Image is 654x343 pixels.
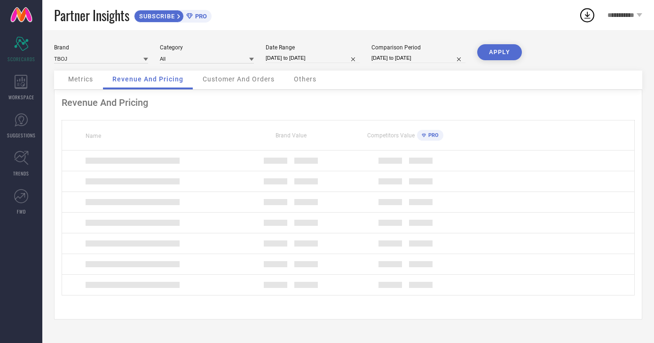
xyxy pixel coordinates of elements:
span: FWD [17,208,26,215]
span: Brand Value [276,132,307,139]
input: Select comparison period [371,53,465,63]
div: Category [160,44,254,51]
span: WORKSPACE [8,94,34,101]
div: Revenue And Pricing [62,97,635,108]
span: Partner Insights [54,6,129,25]
span: PRO [426,132,439,138]
span: Customer And Orders [203,75,275,83]
span: Name [86,133,101,139]
button: APPLY [477,44,522,60]
span: Revenue And Pricing [112,75,183,83]
div: Comparison Period [371,44,465,51]
span: Metrics [68,75,93,83]
input: Select date range [266,53,360,63]
div: Open download list [579,7,596,24]
span: Competitors Value [367,132,415,139]
span: TRENDS [13,170,29,177]
span: SUBSCRIBE [134,13,177,20]
span: Others [294,75,316,83]
span: SCORECARDS [8,56,35,63]
span: PRO [193,13,207,20]
span: SUGGESTIONS [7,132,36,139]
div: Date Range [266,44,360,51]
a: SUBSCRIBEPRO [134,8,212,23]
div: Brand [54,44,148,51]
